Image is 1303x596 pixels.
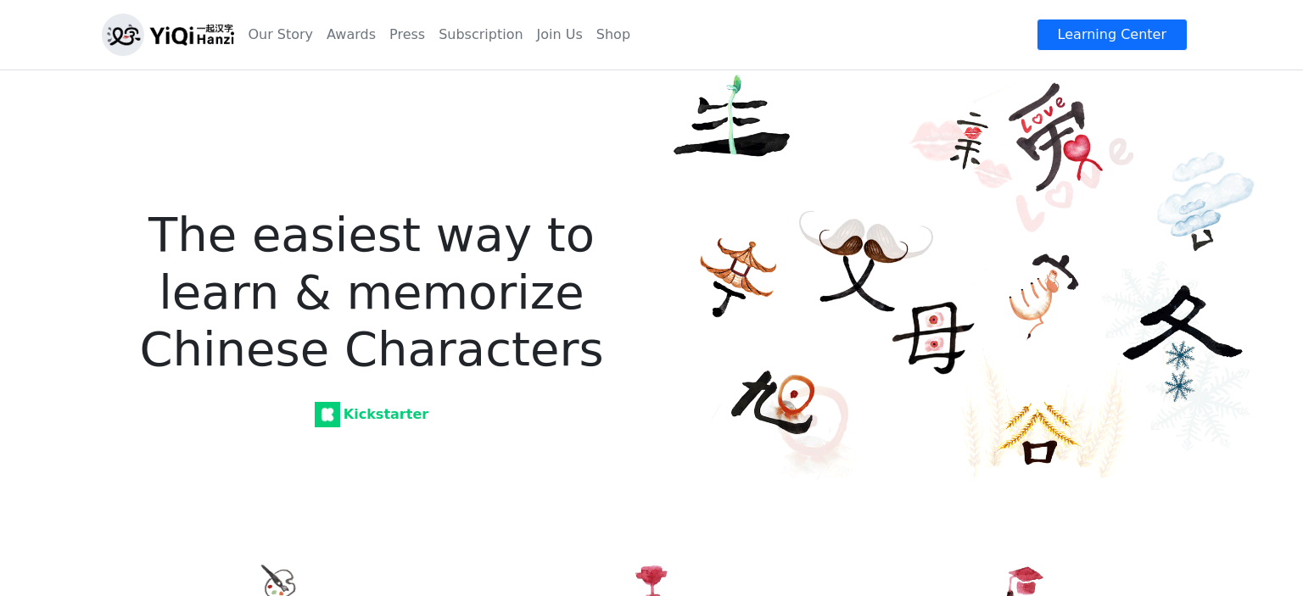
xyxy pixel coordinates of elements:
[590,18,637,52] a: Shop
[241,18,320,52] a: Our Story
[102,398,641,432] a: Kickstarter
[662,70,1255,480] img: YiQi Hanzi
[138,104,605,377] h1: The easiest way to learn & memorize Chinese Characters
[383,18,432,52] a: Press
[315,402,340,427] img: Kickstarter
[320,18,383,52] a: Awards
[1037,19,1188,51] a: Learning Center
[102,14,234,56] img: logo_h.png
[530,18,590,52] a: Join Us
[318,406,428,422] strong: Kickstarter
[432,18,529,52] a: Subscription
